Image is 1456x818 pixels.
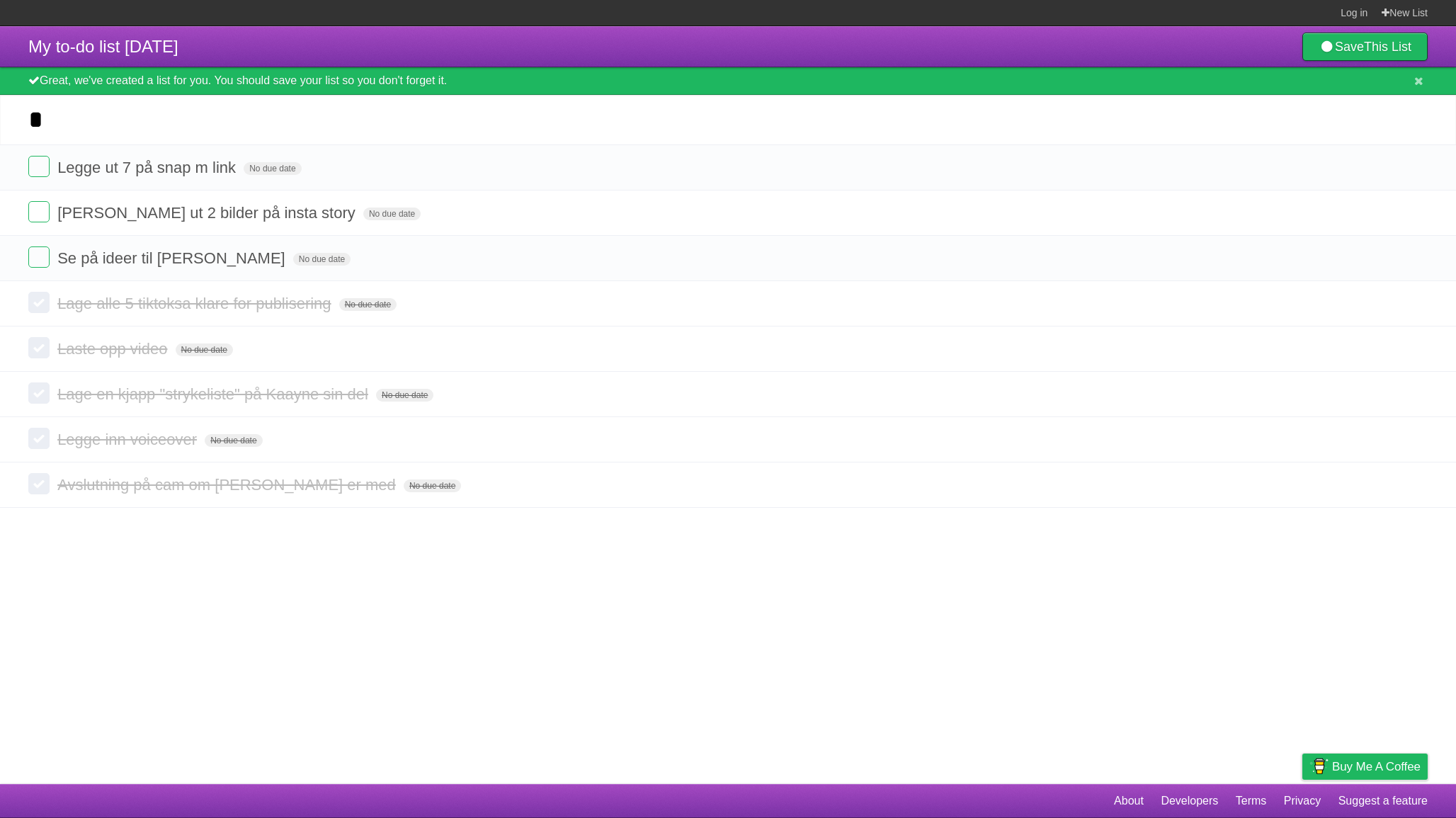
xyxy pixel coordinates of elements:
span: No due date [363,208,421,220]
span: No due date [244,162,301,175]
span: No due date [339,298,397,311]
label: Done [28,337,50,358]
span: Se på ideer til [PERSON_NAME] [57,249,289,267]
span: No due date [293,253,351,266]
label: Done [28,246,50,268]
span: Laste opp video [57,340,171,358]
label: Done [28,201,50,222]
span: Avslutning på cam om [PERSON_NAME] er med [57,476,399,494]
span: [PERSON_NAME] ut 2 bilder på insta story [57,204,359,222]
a: SaveThis List [1302,33,1428,61]
span: My to-do list [DATE] [28,37,178,56]
a: Privacy [1284,788,1321,814]
label: Done [28,156,50,177]
span: Legge ut 7 på snap m link [57,159,239,176]
label: Done [28,428,50,449]
span: No due date [205,434,262,447]
span: Buy me a coffee [1332,754,1421,779]
img: Buy me a coffee [1309,754,1329,778]
span: Lage alle 5 tiktoksa klare for publisering [57,295,334,312]
a: Suggest a feature [1338,788,1428,814]
label: Done [28,292,50,313]
a: Terms [1236,788,1267,814]
span: Lage en kjapp "strykeliste" på Kaayne sin del [57,385,372,403]
span: No due date [376,389,433,402]
span: No due date [176,343,233,356]
label: Done [28,382,50,404]
a: Developers [1161,788,1218,814]
a: About [1114,788,1144,814]
label: Done [28,473,50,494]
span: Legge inn voiceover [57,431,200,448]
b: This List [1364,40,1411,54]
a: Buy me a coffee [1302,754,1428,780]
span: No due date [404,479,461,492]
